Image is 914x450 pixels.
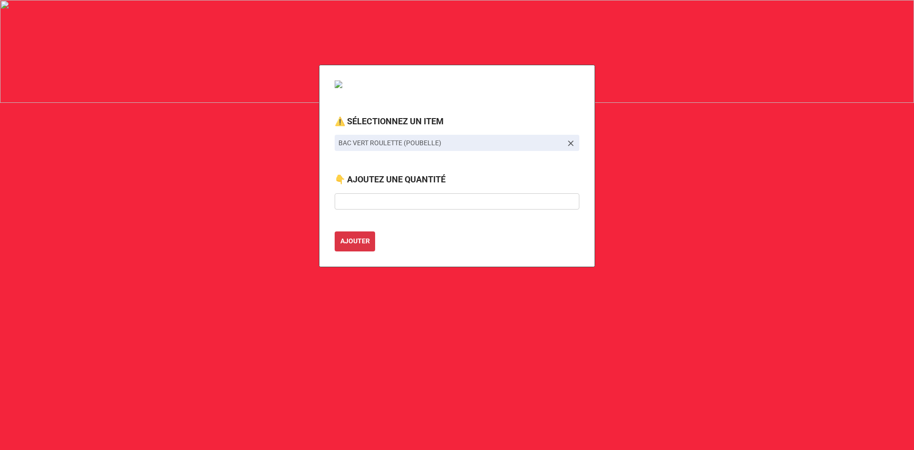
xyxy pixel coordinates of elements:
[340,236,370,246] b: AJOUTER
[335,115,444,128] label: ⚠️ SÉLECTIONNEZ UN ITEM
[335,231,375,251] button: AJOUTER
[335,173,446,186] label: 👇 AJOUTEZ UNE QUANTITÉ
[335,80,430,88] img: VSJ_SERV_LOIS_SPORT_DEV_SOC.png
[338,138,562,148] p: BAC VERT ROULETTE (POUBELLE)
